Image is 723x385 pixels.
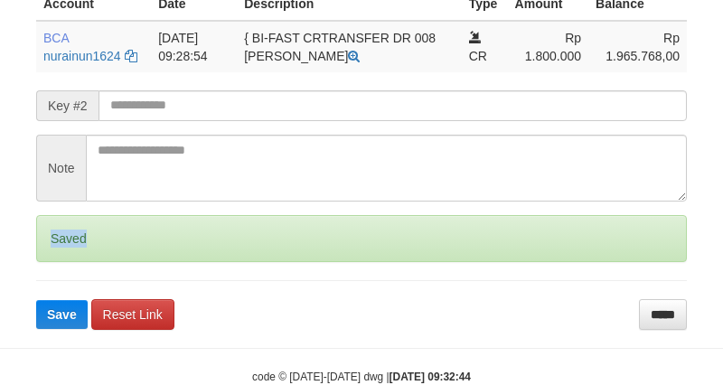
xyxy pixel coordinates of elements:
[36,300,88,329] button: Save
[36,90,99,121] span: Key #2
[47,307,77,322] span: Save
[36,135,86,202] span: Note
[508,21,588,72] td: Rp 1.800.000
[43,49,121,63] a: nurainun1624
[469,49,487,63] span: CR
[43,31,69,45] span: BCA
[103,307,163,322] span: Reset Link
[36,215,687,262] div: Saved
[588,21,687,72] td: Rp 1.965.768,00
[237,21,461,72] td: { BI-FAST CRTRANSFER DR 008 [PERSON_NAME]
[91,299,174,330] a: Reset Link
[390,371,471,383] strong: [DATE] 09:32:44
[125,49,137,63] a: Copy nurainun1624 to clipboard
[151,21,237,72] td: [DATE] 09:28:54
[252,371,471,383] small: code © [DATE]-[DATE] dwg |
